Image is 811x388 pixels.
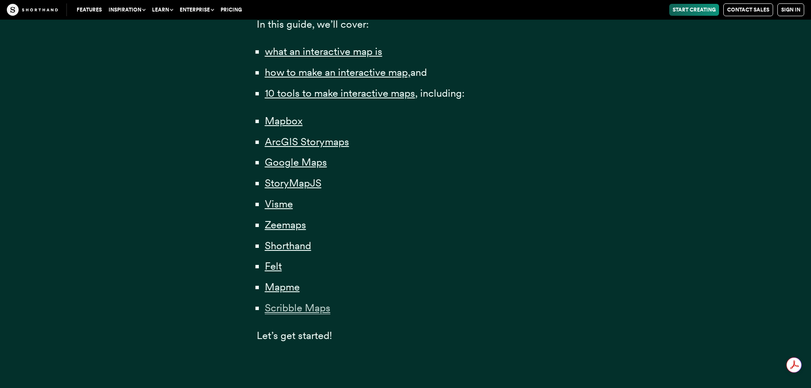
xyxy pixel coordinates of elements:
[257,18,369,30] span: In this guide, we’ll cover:
[217,4,245,16] a: Pricing
[265,239,311,252] a: Shorthand
[265,45,382,57] a: what an interactive map is
[415,87,464,99] span: , including:
[265,218,306,231] a: Zeemaps
[257,329,332,342] span: Let’s get started!
[73,4,105,16] a: Features
[265,66,410,78] a: how to make an interactive map,
[7,4,58,16] img: The Craft
[265,135,349,148] a: ArcGIS Storymaps
[176,4,217,16] button: Enterprise
[265,87,415,99] a: 10 tools to make interactive maps
[723,3,773,16] a: Contact Sales
[265,115,303,127] a: Mapbox
[265,302,330,314] a: Scribble Maps
[149,4,176,16] button: Learn
[777,3,804,16] a: Sign in
[105,4,149,16] button: Inspiration
[265,198,293,210] a: Visme
[265,156,327,168] a: Google Maps
[265,260,282,272] a: Felt
[669,4,719,16] a: Start Creating
[265,281,300,293] a: Mapme
[410,66,427,78] span: and
[265,177,321,189] a: StoryMapJS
